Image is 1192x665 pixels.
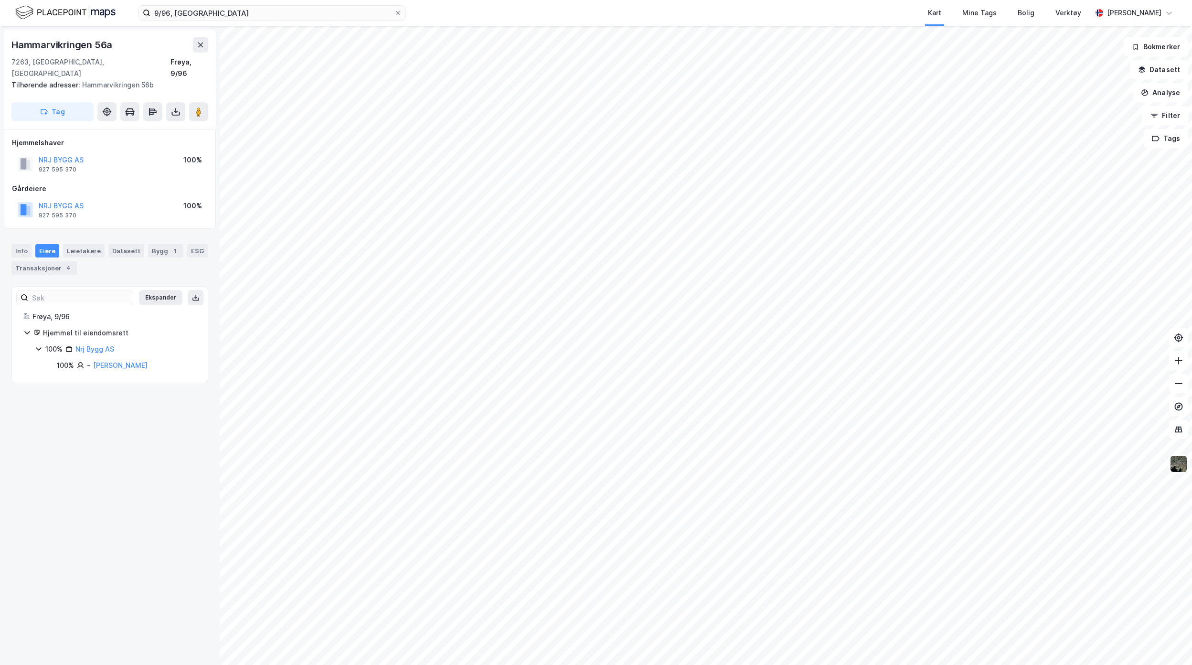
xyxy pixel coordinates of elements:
[1133,83,1188,102] button: Analyse
[187,244,208,257] div: ESG
[63,244,105,257] div: Leietakere
[962,7,997,19] div: Mine Tags
[32,311,196,322] div: Frøya, 9/96
[39,212,76,219] div: 927 595 370
[139,290,182,305] button: Ekspander
[11,261,77,275] div: Transaksjoner
[108,244,144,257] div: Datasett
[928,7,941,19] div: Kart
[150,6,394,20] input: Søk på adresse, matrikkel, gårdeiere, leietakere eller personer
[170,246,180,256] div: 1
[1144,619,1192,665] div: Kontrollprogram for chat
[28,290,133,305] input: Søk
[11,81,82,89] span: Tilhørende adresser:
[75,345,114,353] a: Nrj Bygg AS
[1130,60,1188,79] button: Datasett
[1144,619,1192,665] iframe: Chat Widget
[45,343,63,355] div: 100%
[64,263,73,273] div: 4
[12,183,208,194] div: Gårdeiere
[148,244,183,257] div: Bygg
[1055,7,1081,19] div: Verktøy
[1124,37,1188,56] button: Bokmerker
[183,200,202,212] div: 100%
[15,4,116,21] img: logo.f888ab2527a4732fd821a326f86c7f29.svg
[39,166,76,173] div: 927 595 370
[11,244,32,257] div: Info
[11,102,94,121] button: Tag
[1144,129,1188,148] button: Tags
[11,56,170,79] div: 7263, [GEOGRAPHIC_DATA], [GEOGRAPHIC_DATA]
[43,327,196,339] div: Hjemmel til eiendomsrett
[35,244,59,257] div: Eiere
[1018,7,1034,19] div: Bolig
[57,360,74,371] div: 100%
[11,37,114,53] div: Hammarvikringen 56a
[11,79,201,91] div: Hammarvikringen 56b
[1170,455,1188,473] img: 9k=
[183,154,202,166] div: 100%
[12,137,208,149] div: Hjemmelshaver
[87,360,90,371] div: -
[1142,106,1188,125] button: Filter
[1107,7,1161,19] div: [PERSON_NAME]
[93,361,148,369] a: [PERSON_NAME]
[170,56,208,79] div: Frøya, 9/96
